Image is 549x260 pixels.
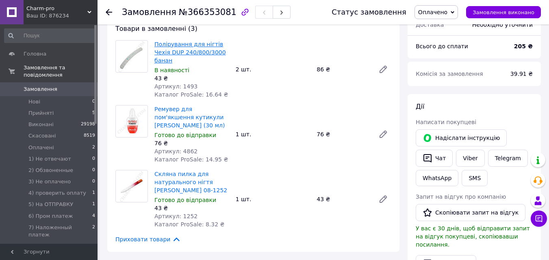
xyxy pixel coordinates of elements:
span: Артикул: 1252 [154,213,197,219]
span: 0 [92,98,95,105]
span: Написати покупцеві [416,119,476,125]
div: 43 ₴ [154,204,229,212]
span: №366353081 [179,7,237,17]
b: 205 ₴ [514,43,533,49]
button: Замовлення виконано [466,6,541,18]
span: Замовлення [24,86,57,93]
a: Viber [456,150,484,167]
button: Чат [416,150,453,167]
span: Charm-pro [26,5,87,12]
span: 8) На упаковке [28,243,70,250]
span: 39.91 ₴ [510,71,533,77]
span: Оплачені [28,144,54,151]
span: 1) Не отвечают [28,155,71,163]
span: Виконані [28,121,54,128]
span: Оплачено [418,9,447,15]
span: 3) Не оплачено [28,178,71,185]
span: Головна [24,50,46,58]
span: Артикул: 1493 [154,83,197,90]
div: 76 ₴ [313,129,372,140]
span: Дії [416,103,424,110]
div: Повернутися назад [106,8,112,16]
button: Чат з покупцем [531,211,547,227]
span: Доставка [416,21,444,28]
span: Прийняті [28,110,54,117]
span: Товари в замовленні (3) [115,25,197,32]
span: 0 [92,167,95,174]
a: Telegram [488,150,528,167]
span: Всього до сплати [416,43,468,49]
div: 43 ₴ [154,74,229,82]
span: 4) проверить оплату [28,189,86,197]
a: Редагувати [375,126,391,142]
span: 2 [92,224,95,239]
span: Комісія за замовлення [416,71,483,77]
button: Надіслати інструкцію [416,129,507,146]
a: Скляна пилка для натурального нігтя [PERSON_NAME] 08-1252 [154,171,227,193]
span: Артикул: 4862 [154,148,197,155]
span: Запит на відгук про компанію [416,193,506,200]
img: Скляна пилка для натурального нігтя Bogema 08-1252 [120,170,143,202]
span: 1 [92,201,95,208]
img: Полірування для нігтів Чехія DUP 240/800/3000 банан [118,41,145,72]
span: Замовлення виконано [473,9,534,15]
div: Ваш ID: 876234 [26,12,98,19]
span: Скасовані [28,132,56,140]
span: 8519 [84,132,95,140]
div: 1 шт. [232,193,314,205]
span: Каталог ProSale: 16.64 ₴ [154,91,228,98]
button: SMS [462,170,488,186]
span: 4 [92,213,95,220]
span: Каталог ProSale: 8.32 ₴ [154,221,224,228]
span: 5) На ОТПРАВКУ [28,201,73,208]
span: Каталог ProSale: 14.95 ₴ [154,156,228,163]
div: 86 ₴ [313,64,372,75]
span: 7) Наложенный платеж [28,224,92,239]
a: WhatsApp [416,170,458,186]
span: 1 [92,189,95,197]
div: 43 ₴ [313,193,372,205]
div: 76 ₴ [154,139,229,147]
span: Готово до відправки [154,132,216,138]
div: 2 шт. [232,64,314,75]
a: Ремувер для пом'якшення кутикули [PERSON_NAME] (30 мл) [154,106,225,129]
span: 5 [92,110,95,117]
span: В наявності [154,67,189,73]
div: Статус замовлення [332,8,406,16]
span: Замовлення та повідомлення [24,64,98,79]
span: Нові [28,98,40,105]
div: Необхідно уточнити [467,16,538,34]
span: У вас є 30 днів, щоб відправити запит на відгук покупцеві, скопіювавши посилання. [416,225,530,248]
span: Замовлення [122,7,176,17]
span: 29198 [81,121,95,128]
a: Редагувати [375,191,391,207]
div: 1 шт. [232,129,314,140]
span: Приховати товари [115,235,181,244]
span: 0 [92,155,95,163]
span: 0 [92,243,95,250]
a: Редагувати [375,61,391,77]
span: 2) Обзвоненные [28,167,73,174]
span: 2 [92,144,95,151]
input: Пошук [4,28,96,43]
img: Ремувер для пом'якшення кутикули Kodi (30 мл) [116,107,148,135]
a: Полірування для нігтів Чехія DUP 240/800/3000 банан [154,41,226,64]
span: Готово до відправки [154,197,216,203]
span: 6) Пром платеж [28,213,73,220]
button: Скопіювати запит на відгук [416,204,525,221]
span: 0 [92,178,95,185]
